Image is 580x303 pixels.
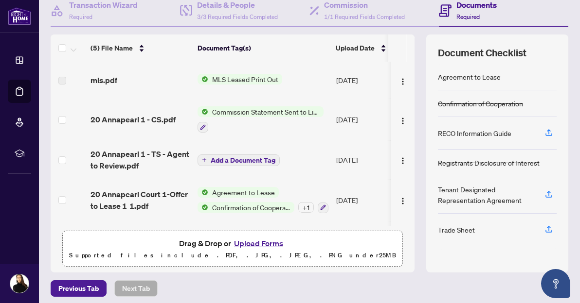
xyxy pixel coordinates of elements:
[541,269,570,298] button: Open asap
[395,112,411,127] button: Logo
[91,43,133,53] span: (5) File Name
[399,197,407,205] img: Logo
[198,106,324,133] button: Status IconCommission Statement Sent to Listing Brokerage
[332,179,400,221] td: [DATE]
[198,74,282,84] button: Status IconMLS Leased Print Out
[69,250,397,261] p: Supported files include .PDF, .JPG, .JPEG, .PNG under 25 MB
[198,74,208,84] img: Status Icon
[332,140,400,179] td: [DATE]
[211,157,275,164] span: Add a Document Tag
[332,34,400,62] th: Upload Date
[208,187,279,198] span: Agreement to Lease
[399,117,407,125] img: Logo
[198,153,280,166] button: Add a Document Tag
[438,224,475,235] div: Trade Sheet
[298,202,314,213] div: + 1
[399,157,407,165] img: Logo
[198,187,208,198] img: Status Icon
[198,154,280,166] button: Add a Document Tag
[438,184,533,205] div: Tenant Designated Representation Agreement
[208,202,294,213] span: Confirmation of Cooperation
[58,281,99,296] span: Previous Tab
[91,74,117,86] span: mls.pdf
[69,13,92,20] span: Required
[194,34,332,62] th: Document Tag(s)
[91,148,190,171] span: 20 Annapearl 1 - TS - Agent to Review.pdf
[198,187,328,213] button: Status IconAgreement to LeaseStatus IconConfirmation of Cooperation+1
[91,188,190,212] span: 20 Annapearl Court 1-Offer to Lease 1 1.pdf
[438,98,523,109] div: Confirmation of Cooperation
[208,74,282,84] span: MLS Leased Print Out
[332,62,400,99] td: [DATE]
[438,71,501,82] div: Agreement to Lease
[399,78,407,85] img: Logo
[198,106,208,117] img: Status Icon
[8,7,31,25] img: logo
[197,13,278,20] span: 3/3 Required Fields Completed
[87,34,194,62] th: (5) File Name
[395,152,411,168] button: Logo
[456,13,480,20] span: Required
[395,192,411,208] button: Logo
[114,280,158,297] button: Next Tab
[438,46,526,60] span: Document Checklist
[324,13,405,20] span: 1/1 Required Fields Completed
[438,128,511,138] div: RECO Information Guide
[91,114,176,125] span: 20 Annapearl 1 - CS.pdf
[10,274,29,293] img: Profile Icon
[198,202,208,213] img: Status Icon
[438,157,540,168] div: Registrants Disclosure of Interest
[332,99,400,140] td: [DATE]
[332,221,400,263] td: [DATE]
[208,106,324,117] span: Commission Statement Sent to Listing Brokerage
[336,43,375,53] span: Upload Date
[202,157,207,162] span: plus
[63,231,402,267] span: Drag & Drop orUpload FormsSupported files include .PDF, .JPG, .JPEG, .PNG under25MB
[231,237,286,250] button: Upload Forms
[179,237,286,250] span: Drag & Drop or
[395,72,411,88] button: Logo
[51,280,107,297] button: Previous Tab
